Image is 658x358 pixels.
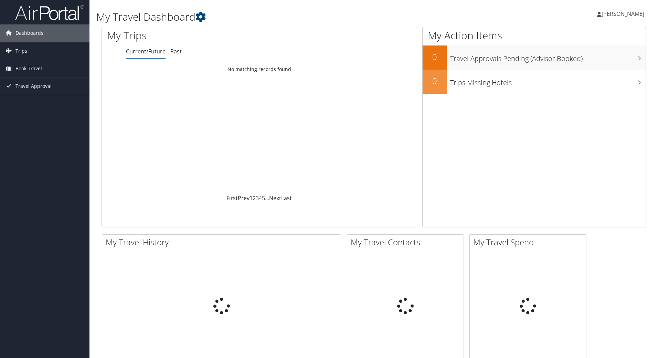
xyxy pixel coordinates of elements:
[170,48,182,55] a: Past
[15,4,84,21] img: airportal-logo.png
[15,24,43,42] span: Dashboards
[450,74,646,88] h3: Trips Missing Hotels
[450,50,646,63] h3: Travel Approvals Pending (Advisor Booked)
[473,236,586,248] h2: My Travel Spend
[423,45,646,70] a: 0Travel Approvals Pending (Advisor Booked)
[250,194,253,202] a: 1
[423,70,646,94] a: 0Trips Missing Hotels
[259,194,262,202] a: 4
[597,3,651,24] a: [PERSON_NAME]
[262,194,265,202] a: 5
[226,194,238,202] a: First
[269,194,281,202] a: Next
[351,236,464,248] h2: My Travel Contacts
[106,236,341,248] h2: My Travel History
[253,194,256,202] a: 2
[265,194,269,202] span: …
[423,51,447,63] h2: 0
[15,60,42,77] span: Book Travel
[602,10,644,18] span: [PERSON_NAME]
[281,194,292,202] a: Last
[96,10,466,24] h1: My Travel Dashboard
[107,28,280,43] h1: My Trips
[256,194,259,202] a: 3
[102,63,417,75] td: No matching records found
[238,194,250,202] a: Prev
[423,75,447,87] h2: 0
[423,28,646,43] h1: My Action Items
[15,42,27,60] span: Trips
[126,48,166,55] a: Current/Future
[15,78,52,95] span: Travel Approval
